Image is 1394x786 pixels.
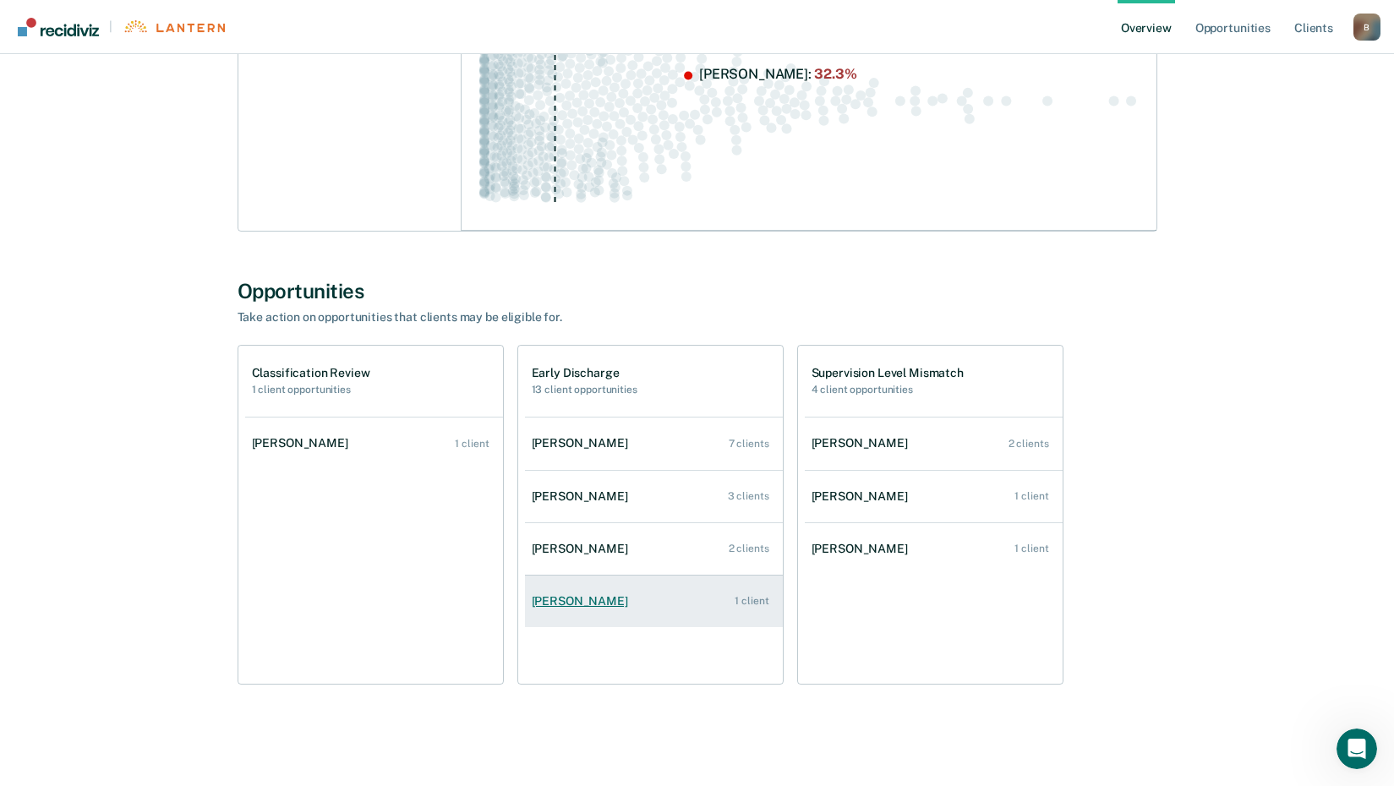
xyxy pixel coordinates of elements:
[812,384,964,396] h2: 4 client opportunities
[1014,490,1048,502] div: 1 client
[123,20,225,33] img: Lantern
[728,490,769,502] div: 3 clients
[1337,729,1377,769] iframe: Intercom live chat
[1353,14,1380,41] div: B
[812,436,915,450] div: [PERSON_NAME]
[812,366,964,380] h1: Supervision Level Mismatch
[532,489,635,504] div: [PERSON_NAME]
[525,525,783,573] a: [PERSON_NAME] 2 clients
[252,384,370,396] h2: 1 client opportunities
[735,595,768,607] div: 1 client
[805,419,1063,467] a: [PERSON_NAME] 2 clients
[812,542,915,556] div: [PERSON_NAME]
[532,594,635,609] div: [PERSON_NAME]
[1009,438,1049,450] div: 2 clients
[18,18,99,36] img: Recidiviz
[532,436,635,450] div: [PERSON_NAME]
[525,419,783,467] a: [PERSON_NAME] 7 clients
[805,472,1063,521] a: [PERSON_NAME] 1 client
[525,472,783,521] a: [PERSON_NAME] 3 clients
[1014,543,1048,554] div: 1 client
[805,525,1063,573] a: [PERSON_NAME] 1 client
[525,577,783,625] a: [PERSON_NAME] 1 client
[532,366,637,380] h1: Early Discharge
[238,310,829,325] div: Take action on opportunities that clients may be eligible for.
[238,279,1157,303] div: Opportunities
[812,489,915,504] div: [PERSON_NAME]
[729,438,769,450] div: 7 clients
[532,384,637,396] h2: 13 client opportunities
[1353,14,1380,41] button: Profile dropdown button
[252,366,370,380] h1: Classification Review
[455,438,489,450] div: 1 client
[729,543,769,554] div: 2 clients
[245,419,503,467] a: [PERSON_NAME] 1 client
[532,542,635,556] div: [PERSON_NAME]
[99,19,123,34] span: |
[252,436,355,450] div: [PERSON_NAME]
